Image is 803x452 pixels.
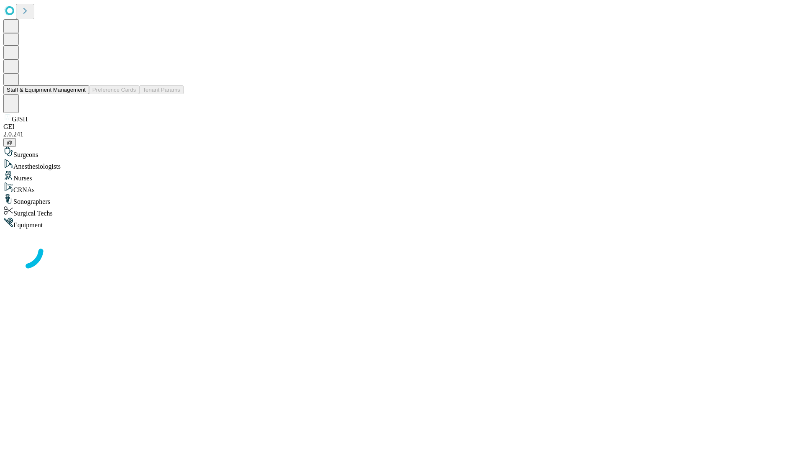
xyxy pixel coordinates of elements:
[3,159,800,170] div: Anesthesiologists
[3,138,16,147] button: @
[3,85,89,94] button: Staff & Equipment Management
[3,170,800,182] div: Nurses
[3,123,800,131] div: GEI
[3,205,800,217] div: Surgical Techs
[3,194,800,205] div: Sonographers
[3,217,800,229] div: Equipment
[3,131,800,138] div: 2.0.241
[139,85,184,94] button: Tenant Params
[12,116,28,123] span: GJSH
[89,85,139,94] button: Preference Cards
[3,147,800,159] div: Surgeons
[7,139,13,146] span: @
[3,182,800,194] div: CRNAs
